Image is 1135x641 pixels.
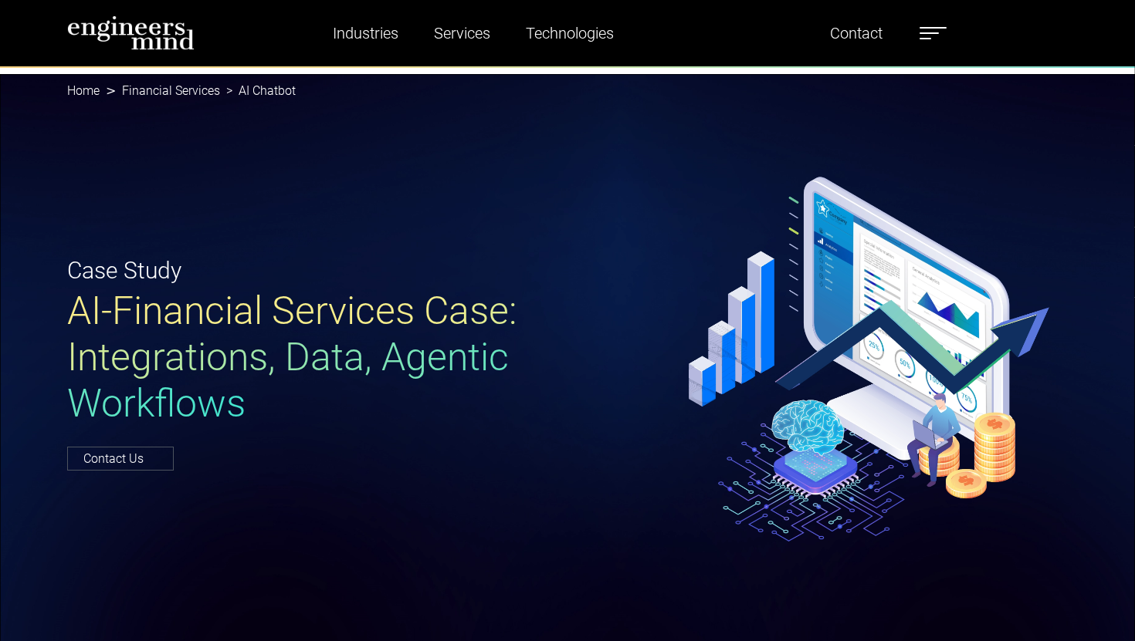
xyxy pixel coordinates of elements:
[67,253,558,288] p: Case Study
[67,447,174,471] a: Contact Us
[428,15,496,51] a: Services
[220,82,296,100] li: AI Chatbot
[327,15,405,51] a: Industries
[520,15,620,51] a: Technologies
[67,15,195,50] img: logo
[122,83,220,98] a: Financial Services
[67,74,1068,108] nav: breadcrumb
[824,15,889,51] a: Contact
[67,83,100,98] a: Home
[67,288,517,426] span: AI-Financial Services Case: Integrations, Data, Agentic Workflows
